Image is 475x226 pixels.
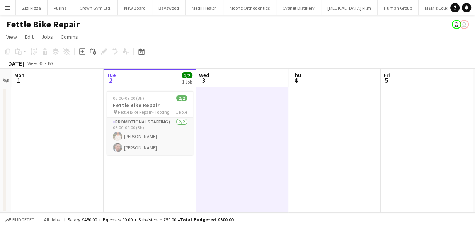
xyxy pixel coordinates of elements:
[452,20,461,29] app-user-avatar: Spencer Blackwell
[107,72,116,79] span: Tue
[460,20,469,29] app-user-avatar: Spencer Blackwell
[6,60,24,67] div: [DATE]
[3,32,20,42] a: View
[41,33,53,40] span: Jobs
[25,33,34,40] span: Edit
[14,72,24,79] span: Mon
[73,0,118,15] button: Crown Gym Ltd.
[223,0,276,15] button: Moonz Orthodontics
[186,0,223,15] button: Medii Health
[176,95,187,101] span: 2/2
[198,76,209,85] span: 3
[290,76,301,85] span: 4
[6,33,17,40] span: View
[26,60,45,66] span: Week 35
[182,72,192,78] span: 2/2
[107,118,193,155] app-card-role: Promotional Staffing (Brand Ambassadors)2/206:00-09:00 (3h)[PERSON_NAME][PERSON_NAME]
[13,76,24,85] span: 1
[182,79,192,85] div: 1 Job
[6,19,80,30] h1: Fettle Bike Repair
[176,109,187,115] span: 1 Role
[22,32,37,42] a: Edit
[384,72,390,79] span: Fri
[12,217,35,223] span: Budgeted
[113,95,144,101] span: 06:00-09:00 (3h)
[16,0,48,15] button: Zizi Pizza
[118,0,152,15] button: New Board
[61,33,78,40] span: Comms
[43,217,61,223] span: All jobs
[38,32,56,42] a: Jobs
[58,32,81,42] a: Comms
[107,102,193,109] h3: Fettle Bike Repair
[106,76,116,85] span: 2
[118,109,169,115] span: Fettle Bike Repair - Tooting
[276,0,321,15] button: Cygnet Distillery
[48,60,56,66] div: BST
[4,216,36,224] button: Budgeted
[107,91,193,155] app-job-card: 06:00-09:00 (3h)2/2Fettle Bike Repair Fettle Bike Repair - Tooting1 RolePromotional Staffing (Bra...
[180,217,233,223] span: Total Budgeted £500.00
[199,72,209,79] span: Wed
[383,76,390,85] span: 5
[68,217,233,223] div: Salary £450.00 + Expenses £0.00 + Subsistence £50.00 =
[291,72,301,79] span: Thu
[48,0,73,15] button: Purina
[321,0,378,15] button: [MEDICAL_DATA] Film
[378,0,419,15] button: Human Group
[152,0,186,15] button: Bayswood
